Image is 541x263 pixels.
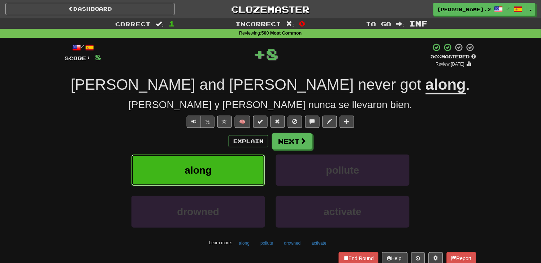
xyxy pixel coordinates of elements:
[235,116,250,128] button: 🧠
[254,43,266,64] span: +
[186,3,355,15] a: Clozemaster
[280,238,305,249] button: drowned
[305,116,320,128] button: Discuss sentence (alt+u)
[201,116,215,128] button: ½
[431,54,442,59] span: 50 %
[95,53,101,62] span: 8
[358,76,396,93] span: never
[116,20,151,27] span: Correct
[253,116,268,128] button: Set this sentence to 100% Mastered (alt+m)
[326,165,359,176] span: pollute
[185,116,215,128] div: Text-to-speech controls
[397,21,404,27] span: :
[187,116,201,128] button: Play sentence audio (ctl+space)
[436,62,465,67] small: Review: [DATE]
[235,238,254,249] button: along
[437,6,491,13] span: [PERSON_NAME].23in
[71,76,195,93] span: [PERSON_NAME]
[169,19,175,28] span: 1
[65,55,91,61] span: Score:
[366,20,391,27] span: To go
[131,196,265,227] button: drowned
[5,3,175,15] a: Dashboard
[286,21,294,27] span: :
[156,21,164,27] span: :
[308,238,330,249] button: activate
[299,19,305,28] span: 0
[256,238,277,249] button: pollute
[433,3,527,16] a: [PERSON_NAME].23in /
[426,76,466,94] u: along
[217,116,232,128] button: Favorite sentence (alt+f)
[272,133,312,150] button: Next
[229,135,268,147] button: Explain
[266,45,279,63] span: 8
[200,76,225,93] span: and
[236,20,281,27] span: Incorrect
[177,206,220,217] span: drowned
[466,76,471,93] span: .
[324,206,362,217] span: activate
[340,116,354,128] button: Add to collection (alt+a)
[65,43,101,52] div: /
[185,165,212,176] span: along
[261,31,302,36] strong: 500 Most Common
[323,116,337,128] button: Edit sentence (alt+d)
[409,19,428,28] span: Inf
[229,76,354,93] span: [PERSON_NAME]
[400,76,421,93] span: got
[276,155,410,186] button: pollute
[65,98,476,112] div: [PERSON_NAME] y [PERSON_NAME] nunca se llevaron bien.
[288,116,302,128] button: Ignore sentence (alt+i)
[209,240,232,245] small: Learn more:
[431,54,476,60] div: Mastered
[276,196,410,227] button: activate
[131,155,265,186] button: along
[507,6,510,11] span: /
[270,116,285,128] button: Reset to 0% Mastered (alt+r)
